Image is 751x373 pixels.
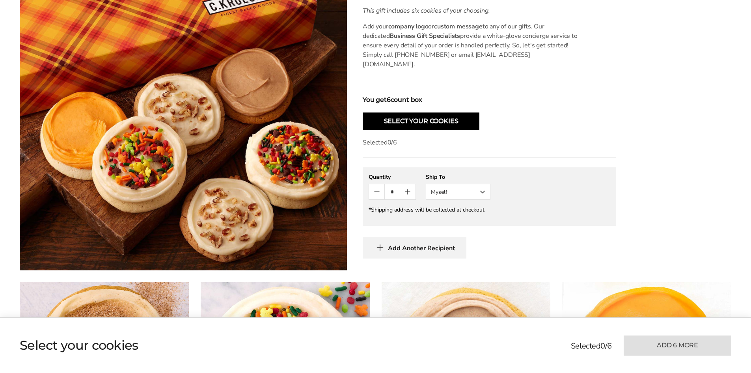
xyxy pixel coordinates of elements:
button: Add Another Recipient [363,237,466,259]
b: custom message [434,22,483,31]
span: 0 [600,341,605,351]
iframe: Sign Up via Text for Offers [6,343,82,367]
span: 6 [607,341,612,351]
button: Select Your Cookies [363,112,479,130]
div: *Shipping address will be collected at checkout [369,206,610,214]
button: Count minus [369,184,384,199]
span: 0 [388,138,391,147]
input: Quantity [384,184,400,199]
span: 6 [387,96,391,103]
em: This gift includes six cookies of your choosing. [363,6,490,15]
button: Add 6 more [624,336,731,356]
p: Selected / [363,138,616,147]
button: Myself [426,184,490,200]
div: Ship To [426,173,490,181]
p: Add your or to any of our gifts. Our dedicated provide a white-glove concierge service to ensure ... [363,22,578,69]
b: Business Gift Specialists [389,32,460,40]
b: company logo [388,22,429,31]
span: 6 [393,138,397,147]
button: Count plus [400,184,416,199]
span: Add Another Recipient [388,244,455,252]
gfm-form: New recipient [363,167,616,226]
p: Selected / [571,340,612,352]
strong: You get count box [363,95,422,105]
div: Quantity [369,173,416,181]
